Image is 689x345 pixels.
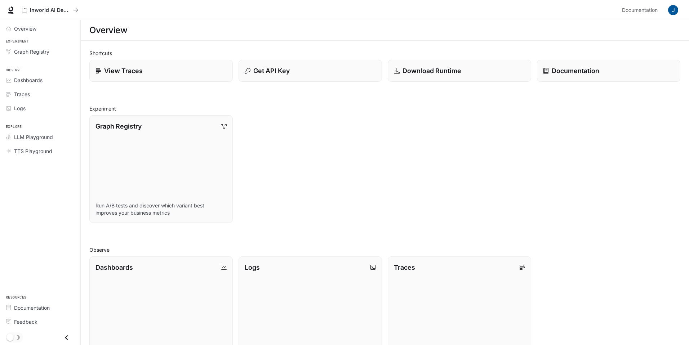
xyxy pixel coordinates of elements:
[552,66,599,76] p: Documentation
[95,263,133,272] p: Dashboards
[537,60,680,82] a: Documentation
[14,133,53,141] span: LLM Playground
[89,60,233,82] a: View Traces
[3,131,77,143] a: LLM Playground
[19,3,81,17] button: All workspaces
[239,60,382,82] button: Get API Key
[89,23,127,37] h1: Overview
[3,45,77,58] a: Graph Registry
[104,66,143,76] p: View Traces
[3,74,77,86] a: Dashboards
[14,76,43,84] span: Dashboards
[58,330,75,345] button: Close drawer
[668,5,678,15] img: User avatar
[14,147,52,155] span: TTS Playground
[3,145,77,157] a: TTS Playground
[388,60,531,82] a: Download Runtime
[245,263,260,272] p: Logs
[666,3,680,17] button: User avatar
[14,25,36,32] span: Overview
[3,22,77,35] a: Overview
[89,105,680,112] h2: Experiment
[89,246,680,254] h2: Observe
[14,304,50,312] span: Documentation
[95,121,142,131] p: Graph Registry
[622,6,658,15] span: Documentation
[3,102,77,115] a: Logs
[403,66,461,76] p: Download Runtime
[619,3,663,17] a: Documentation
[95,202,227,216] p: Run A/B tests and discover which variant best improves your business metrics
[3,315,77,328] a: Feedback
[6,333,14,341] span: Dark mode toggle
[89,49,680,57] h2: Shortcuts
[394,263,415,272] p: Traces
[3,301,77,314] a: Documentation
[3,88,77,100] a: Traces
[89,115,233,223] a: Graph RegistryRun A/B tests and discover which variant best improves your business metrics
[30,7,70,13] p: Inworld AI Demos
[14,318,37,326] span: Feedback
[14,48,49,55] span: Graph Registry
[253,66,290,76] p: Get API Key
[14,104,26,112] span: Logs
[14,90,30,98] span: Traces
